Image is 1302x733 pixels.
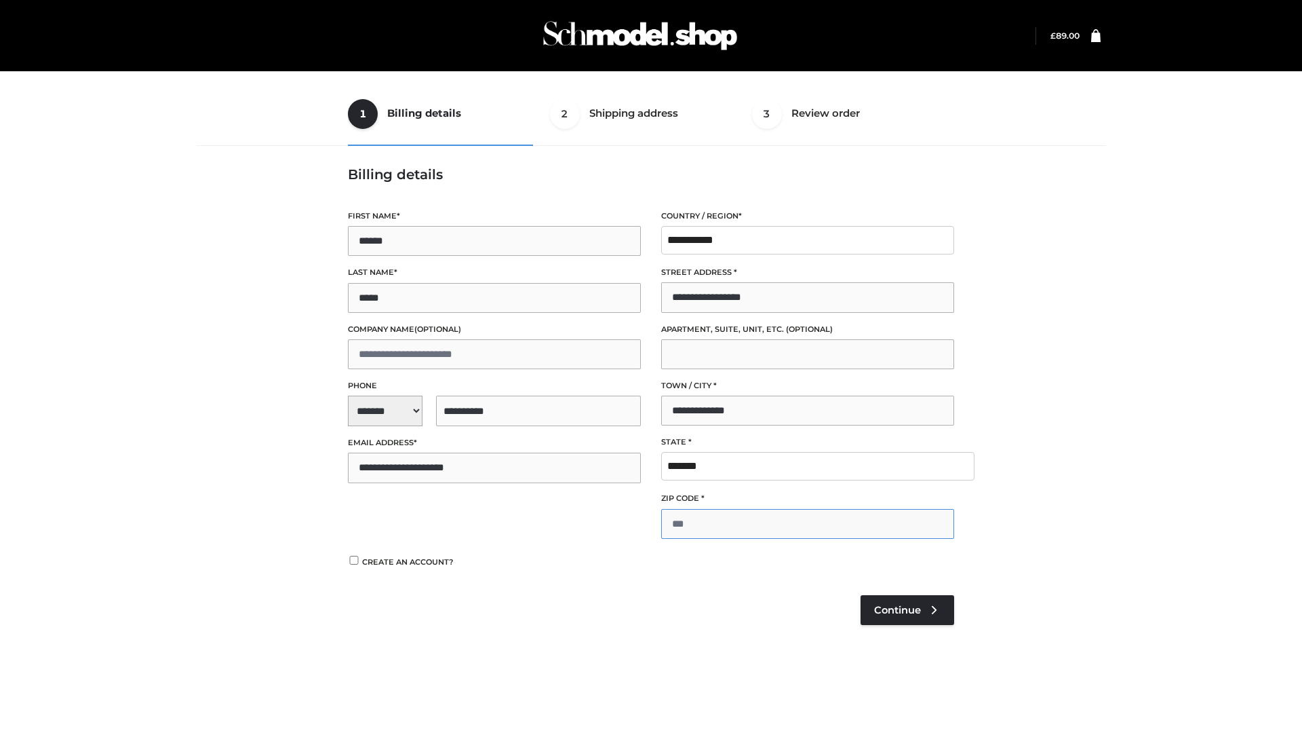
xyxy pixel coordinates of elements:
input: Create an account? [348,556,360,565]
img: Schmodel Admin 964 [538,9,742,62]
h3: Billing details [348,166,954,183]
label: Last name [348,266,641,279]
label: Town / City [661,379,954,392]
label: First name [348,210,641,223]
label: State [661,436,954,449]
label: Street address [661,266,954,279]
span: (optional) [414,324,461,334]
span: Continue [874,604,921,616]
a: £89.00 [1050,31,1080,41]
label: Phone [348,379,641,392]
span: (optional) [786,324,833,334]
label: Email address [348,436,641,449]
span: Create an account? [362,557,454,567]
label: Company name [348,323,641,336]
label: Country / Region [661,210,954,223]
label: Apartment, suite, unit, etc. [661,323,954,336]
bdi: 89.00 [1050,31,1080,41]
span: £ [1050,31,1056,41]
label: ZIP Code [661,492,954,505]
a: Continue [861,595,954,625]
